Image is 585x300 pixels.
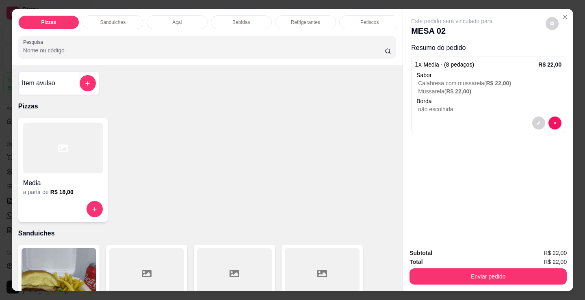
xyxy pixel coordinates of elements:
[486,80,511,86] span: R$ 22,00 )
[23,178,103,188] h4: Media
[416,97,561,105] p: Borda
[424,61,474,68] span: Media - (8 pedaços)
[80,75,96,91] button: add-separate-item
[418,87,561,95] p: Mussarela (
[538,60,561,69] p: R$ 22,00
[22,78,55,88] h4: Item avulso
[411,25,492,37] p: MESA 02
[532,117,545,129] button: decrease-product-quantity
[87,201,103,217] button: increase-product-quantity
[409,250,432,256] strong: Subtotal
[23,46,385,54] input: Pesquisa
[22,248,96,299] img: product-image
[18,101,396,111] p: Pizzas
[544,248,567,257] span: R$ 22,00
[446,88,471,95] span: R$ 22,00 )
[415,60,474,69] p: 1 x
[409,259,422,265] strong: Total
[100,19,126,26] p: Sanduiches
[50,188,74,196] h6: R$ 18,00
[418,79,561,87] p: Calabresa com mussarela (
[172,19,182,26] p: Açai
[232,19,250,26] p: Bebidas
[411,43,565,53] p: Resumo do pedido
[418,105,561,113] p: não escolhida
[291,19,320,26] p: Refrigerantes
[23,39,46,45] label: Pesquisa
[559,11,572,24] button: Close
[23,188,103,196] div: a partir de
[416,71,561,79] div: Sabor
[548,117,561,129] button: decrease-product-quantity
[409,268,567,285] button: Enviar pedido
[41,19,56,26] p: Pizzas
[544,257,567,266] span: R$ 22,00
[18,229,396,238] p: Sanduiches
[411,17,492,25] p: Este pedido será vinculado para
[360,19,379,26] p: Petiscos
[546,17,559,30] button: decrease-product-quantity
